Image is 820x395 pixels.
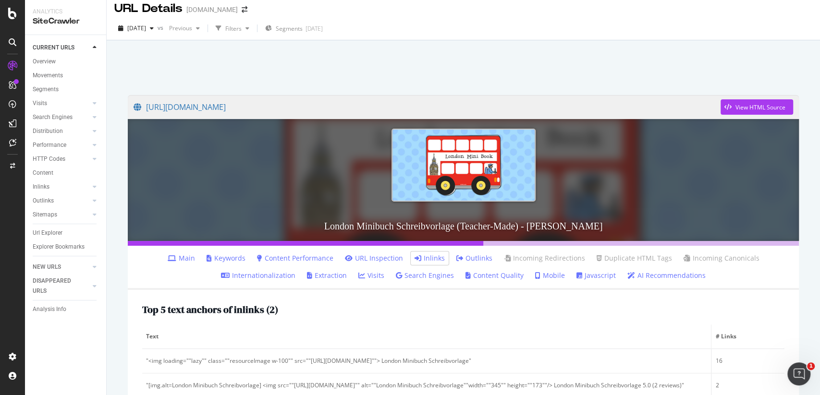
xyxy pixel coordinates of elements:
div: Sitemaps [33,210,57,220]
iframe: Intercom live chat [787,362,810,385]
div: NEW URLS [33,262,61,272]
a: Explorer Bookmarks [33,242,99,252]
span: Text [146,332,705,341]
span: Segments [276,24,303,33]
a: Inlinks [33,182,90,192]
div: Movements [33,71,63,81]
a: DISAPPEARED URLS [33,276,90,296]
div: Distribution [33,126,63,136]
a: Inlinks [415,253,445,263]
div: arrow-right-arrow-left [242,6,247,13]
div: Performance [33,140,66,150]
a: Content [33,168,99,178]
a: Movements [33,71,99,81]
a: Visits [33,98,90,108]
a: [URL][DOMAIN_NAME] [134,95,721,119]
h3: London Minibuch Schreibvorlage (Teacher-Made) - [PERSON_NAME] [128,211,799,241]
a: Javascript [576,271,616,280]
div: Outlinks [33,196,54,206]
img: London Minibuch Schreibvorlage (Teacher-Made) - Twinkl [392,129,536,202]
a: Incoming Redirections [504,253,585,263]
a: Distribution [33,126,90,136]
div: "<img loading=""lazy"" class=""resourceImage w-100"" src=""[URL][DOMAIN_NAME]""> London Minibuch ... [146,357,707,365]
div: Inlinks [33,182,49,192]
a: Performance [33,140,90,150]
div: Content [33,168,53,178]
a: Extraction [307,271,347,280]
button: Segments[DATE] [261,21,327,36]
a: Overview [33,57,99,67]
a: Outlinks [456,253,492,263]
div: Analysis Info [33,304,66,314]
a: NEW URLS [33,262,90,272]
span: 2025 Oct. 3rd [127,24,146,32]
button: View HTML Source [721,99,793,115]
div: View HTML Source [735,103,785,111]
div: HTTP Codes [33,154,65,164]
div: Url Explorer [33,228,62,238]
div: DISAPPEARED URLS [33,276,81,296]
a: Segments [33,84,99,95]
a: Sitemaps [33,210,90,220]
a: Keywords [207,253,245,263]
div: URL Details [114,0,183,17]
div: 16 [715,357,781,365]
div: CURRENT URLS [33,43,74,53]
button: Previous [165,21,204,36]
a: HTTP Codes [33,154,90,164]
span: # Links [715,332,778,341]
span: vs [158,24,165,32]
div: Filters [225,24,242,33]
div: Analytics [33,8,98,16]
div: Explorer Bookmarks [33,242,85,252]
a: Search Engines [396,271,454,280]
div: Segments [33,84,59,95]
div: Search Engines [33,112,73,122]
a: CURRENT URLS [33,43,90,53]
a: Outlinks [33,196,90,206]
a: Mobile [535,271,565,280]
a: Content Quality [465,271,524,280]
div: [DOMAIN_NAME] [186,5,238,14]
a: Incoming Canonicals [684,253,759,263]
div: Visits [33,98,47,108]
button: [DATE] [114,21,158,36]
a: Duplicate HTML Tags [597,253,672,263]
div: 2 [715,381,781,390]
div: [DATE] [306,24,323,33]
a: Analysis Info [33,304,99,314]
div: Overview [33,57,56,67]
a: Content Performance [257,253,333,263]
span: 1 [807,362,815,370]
div: "[img.alt=London Minibuch Schreibvorlage] <img src=""[URL][DOMAIN_NAME]"" alt=""London Minibuch S... [146,381,707,390]
button: Filters [212,21,253,36]
div: SiteCrawler [33,16,98,27]
h2: Top 5 text anchors of inlinks ( 2 ) [142,304,278,315]
span: Previous [165,24,192,32]
a: Visits [358,271,384,280]
a: Search Engines [33,112,90,122]
a: Main [168,253,195,263]
a: Internationalization [221,271,295,280]
a: Url Explorer [33,228,99,238]
a: AI Recommendations [627,271,706,280]
a: URL Inspection [345,253,403,263]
